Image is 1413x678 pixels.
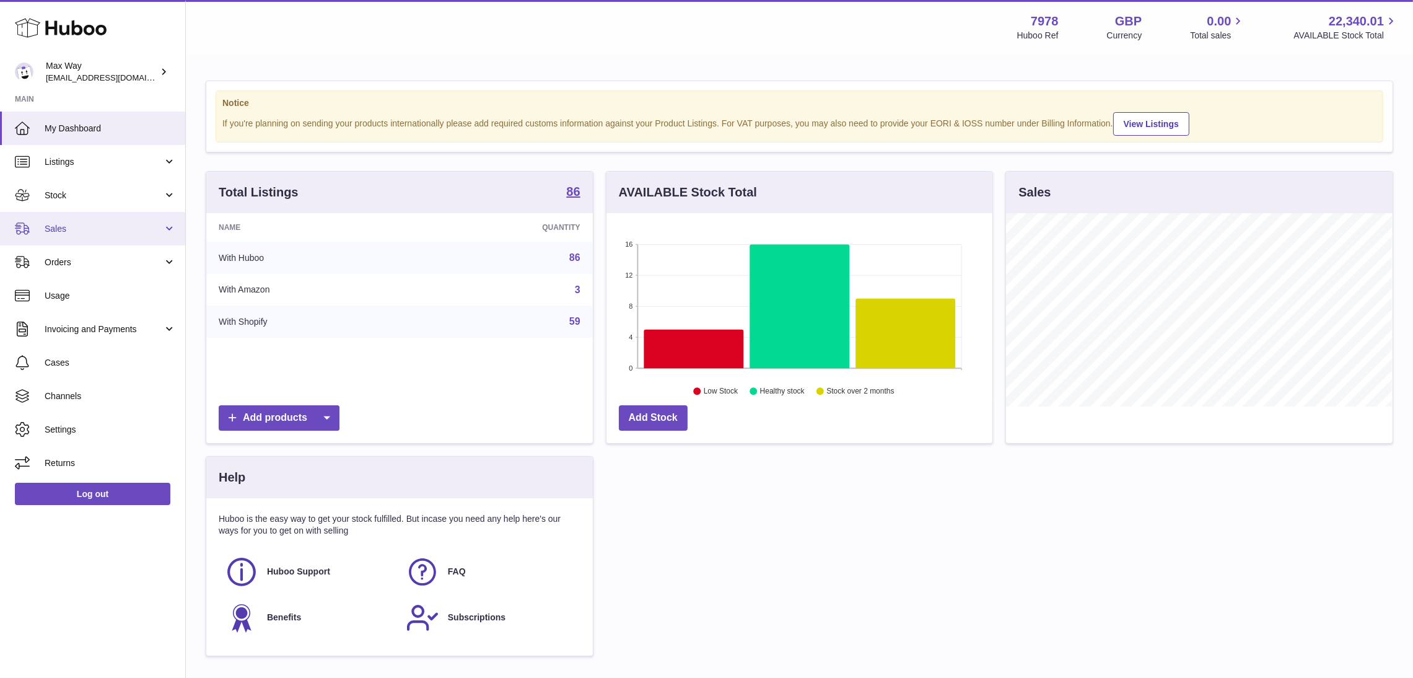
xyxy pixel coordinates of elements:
[1107,30,1142,42] div: Currency
[1190,30,1245,42] span: Total sales
[629,333,632,341] text: 4
[206,242,418,274] td: With Huboo
[45,156,163,168] span: Listings
[15,483,170,505] a: Log out
[619,405,688,431] a: Add Stock
[1293,13,1398,42] a: 22,340.01 AVAILABLE Stock Total
[418,213,592,242] th: Quantity
[222,110,1376,136] div: If you're planning on sending your products internationally please add required customs informati...
[45,390,176,402] span: Channels
[406,555,574,589] a: FAQ
[448,566,466,578] span: FAQ
[629,302,632,310] text: 8
[206,213,418,242] th: Name
[219,405,339,431] a: Add products
[575,284,580,295] a: 3
[566,185,580,198] strong: 86
[45,457,176,469] span: Returns
[45,223,163,235] span: Sales
[1115,13,1142,30] strong: GBP
[1190,13,1245,42] a: 0.00 Total sales
[219,469,245,486] h3: Help
[1018,184,1051,201] h3: Sales
[448,612,505,623] span: Subscriptions
[15,63,33,81] img: Max@LongevityBox.co.uk
[225,601,393,635] a: Benefits
[222,97,1376,109] strong: Notice
[225,555,393,589] a: Huboo Support
[206,274,418,306] td: With Amazon
[1017,30,1059,42] div: Huboo Ref
[625,271,632,279] text: 12
[625,240,632,248] text: 16
[45,190,163,201] span: Stock
[45,257,163,268] span: Orders
[569,252,580,263] a: 86
[1113,112,1189,136] a: View Listings
[45,123,176,134] span: My Dashboard
[704,387,738,396] text: Low Stock
[46,60,157,84] div: Max Way
[267,566,330,578] span: Huboo Support
[1329,13,1384,30] span: 22,340.01
[760,387,805,396] text: Healthy stock
[46,73,182,82] span: [EMAIL_ADDRESS][DOMAIN_NAME]
[406,601,574,635] a: Subscriptions
[45,424,176,436] span: Settings
[619,184,757,201] h3: AVAILABLE Stock Total
[569,316,580,327] a: 59
[45,324,163,335] span: Invoicing and Payments
[45,357,176,369] span: Cases
[1031,13,1059,30] strong: 7978
[267,612,301,623] span: Benefits
[219,184,299,201] h3: Total Listings
[629,364,632,372] text: 0
[206,306,418,338] td: With Shopify
[1207,13,1231,30] span: 0.00
[1293,30,1398,42] span: AVAILABLE Stock Total
[826,387,894,396] text: Stock over 2 months
[219,513,580,537] p: Huboo is the easy way to get your stock fulfilled. But incase you need any help here's our ways f...
[45,290,176,302] span: Usage
[566,185,580,200] a: 86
